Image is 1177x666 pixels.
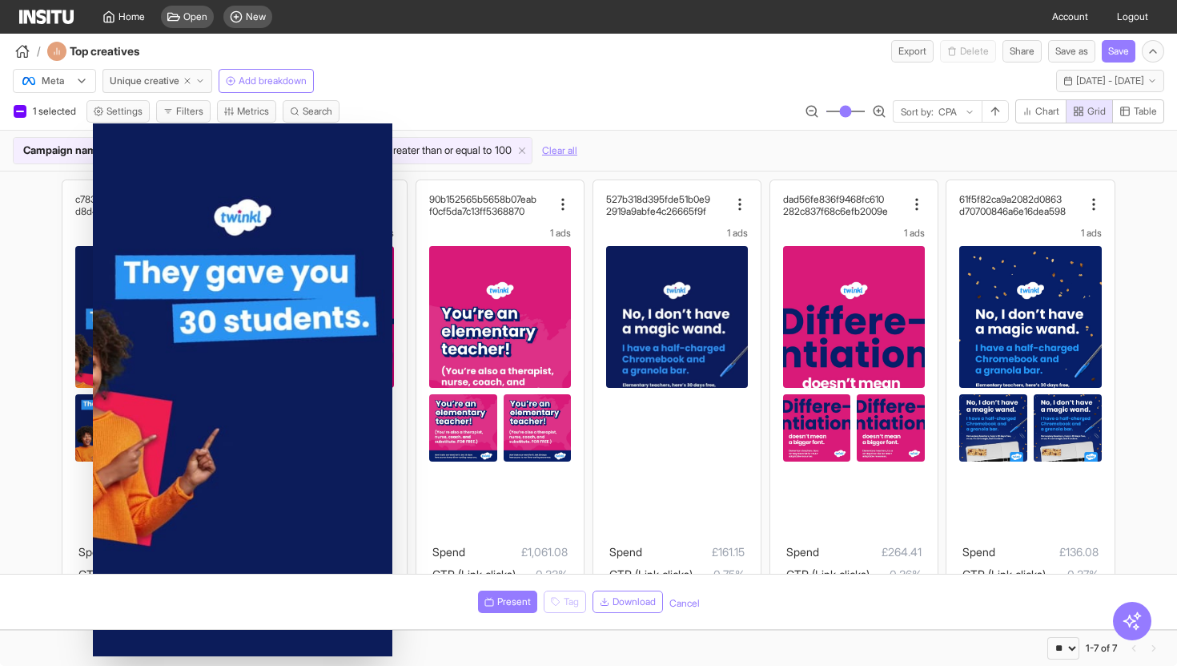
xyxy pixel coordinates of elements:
button: Chart [1015,99,1067,123]
button: Share [1002,40,1042,63]
span: Greater than or equal to [385,143,492,159]
span: 0.37% [1046,565,1098,584]
span: Sort by: [901,106,934,119]
h2: d8d44ed7051d85036c7c [75,205,181,217]
div: 90b152565b5658b07eabf0cf5da7c13ff5368870 [429,193,552,217]
div: 1 ads [959,227,1101,240]
span: £264.41 [819,543,922,562]
button: Metrics [217,100,276,123]
span: Tagging is currently only available for Ads [544,591,586,613]
span: 100 [495,143,512,159]
span: Home [119,10,145,23]
span: CTR (Link clicks) [78,567,162,581]
span: Grid [1087,105,1106,118]
h2: dad56fe836f9468fc610 [783,193,884,205]
div: Full media preview [93,123,392,656]
span: 1 selected [33,105,79,117]
img: Logo [19,10,74,24]
button: Filters [156,100,211,123]
span: Spend [786,545,819,559]
div: 1 ads [783,227,925,240]
div: 1 ads [75,227,217,240]
button: Add breakdown [219,69,314,93]
span: CTR (Link clicks) [432,567,516,581]
button: [DATE] - [DATE] [1056,70,1164,92]
span: Spend [78,545,111,559]
button: Tag [544,591,586,613]
div: 1 ads [606,227,748,240]
div: 527b318d395fde51b0e92919a9abfe4c26665f9f [606,193,729,217]
span: CTR (Link clicks) [786,567,870,581]
span: Present [497,595,531,608]
span: 0.33% [516,565,568,584]
span: £136.08 [995,543,1098,562]
span: Open [183,10,207,23]
button: Present [478,591,537,613]
h2: 527b318d395fde51b0e9 [606,193,710,205]
button: Cancel [669,597,700,610]
h2: 2919a9abfe4c26665f9f [606,205,706,217]
button: Search [283,100,339,123]
span: £1,061.08 [465,543,568,562]
span: 0.75% [693,565,745,584]
h2: f0cf5da7c13ff5368870 [429,205,524,217]
button: / [13,42,41,61]
h2: 90b152565b5658b07eab [429,193,536,205]
div: 1 ads [429,227,571,240]
span: 0.36% [870,565,922,584]
div: 61f5f82ca9a2082d0863d70700846a6e16dea598 [959,193,1082,217]
span: Add breakdown [239,75,307,87]
div: 1-7 of 7 [1086,642,1117,655]
span: CTR (Link clicks) [609,567,693,581]
span: Spend [432,545,465,559]
button: Table [1112,99,1164,123]
span: Search [303,105,332,118]
span: Table [1134,105,1157,118]
div: Top creatives [47,42,183,61]
div: dad56fe836f9468fc610282c837f68c6efb2009e [783,193,906,217]
h4: Top creatives [70,43,183,59]
button: Save [1102,40,1135,63]
span: / [37,43,41,59]
button: Download [593,591,663,613]
button: Grid [1066,99,1113,123]
span: Spend [609,545,642,559]
span: Download [613,595,656,608]
button: Save as [1048,40,1095,63]
button: Settings [86,100,150,123]
div: Spend:Greater than or equal to100 [339,138,532,163]
h2: d70700846a6e16dea598 [959,205,1066,217]
span: Tag [564,595,579,608]
button: Clear all [542,137,577,164]
span: Unique creative [110,75,179,87]
span: New [246,10,266,23]
div: c7831e195d4c71a81349d8d44ed7051d85036c7c [75,193,198,217]
span: You cannot delete a preset report. [940,40,996,63]
span: Settings [106,105,143,118]
span: Chart [1035,105,1059,118]
h2: 282c837f68c6efb2009e [783,205,888,217]
button: Export [891,40,934,63]
span: Campaign name : [23,143,105,159]
span: Spend [962,545,995,559]
span: CTR (Link clicks) [962,567,1046,581]
span: £161.15 [642,543,745,562]
div: Campaign name:ContainsUS-NATL_Paid_Social_Prospecting_Interests+LAL_Sales_BTS_Aug25 [14,138,334,163]
h2: 61f5f82ca9a2082d0863 [959,193,1062,205]
span: [DATE] - [DATE] [1076,75,1144,87]
h2: c7831e195d4c71a81349 [75,193,174,205]
button: Delete [940,40,996,63]
button: Unique creative [102,69,212,93]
